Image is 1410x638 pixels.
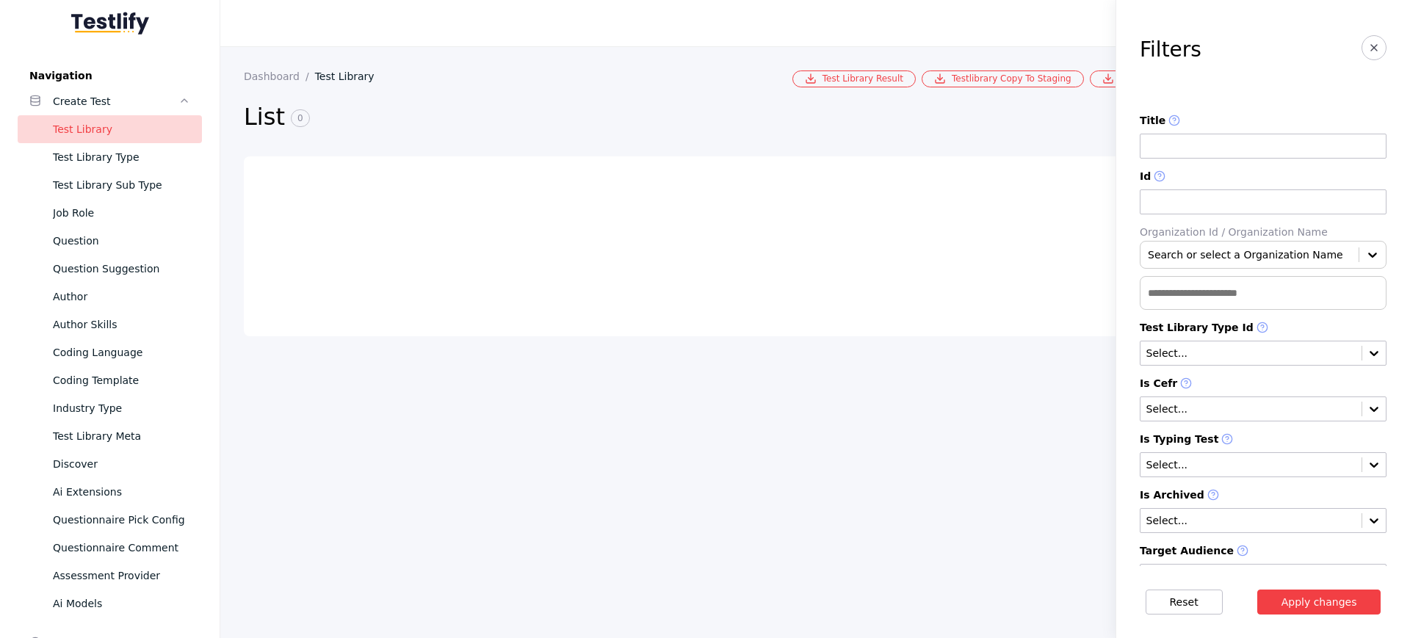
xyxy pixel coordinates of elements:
[18,478,202,506] a: Ai Extensions
[53,93,178,110] div: Create Test
[53,371,190,389] div: Coding Template
[1146,590,1223,615] button: Reset
[18,171,202,199] a: Test Library Sub Type
[315,70,386,82] a: Test Library
[71,12,149,35] img: Testlify - Backoffice
[922,70,1084,87] a: Testlibrary Copy To Staging
[53,316,190,333] div: Author Skills
[53,455,190,473] div: Discover
[18,227,202,255] a: Question
[18,70,202,81] label: Navigation
[53,148,190,166] div: Test Library Type
[18,534,202,562] a: Questionnaire Comment
[18,562,202,590] a: Assessment Provider
[18,450,202,478] a: Discover
[53,539,190,557] div: Questionnaire Comment
[18,255,202,283] a: Question Suggestion
[53,344,190,361] div: Coding Language
[792,70,916,87] a: Test Library Result
[1140,322,1386,335] label: Test Library Type Id
[18,283,202,311] a: Author
[18,394,202,422] a: Industry Type
[1140,545,1386,558] label: Target Audience
[1140,115,1386,128] label: Title
[1090,70,1217,87] a: Bulk Csv Download
[1140,226,1386,238] label: Organization Id / Organization Name
[53,288,190,305] div: Author
[53,120,190,138] div: Test Library
[53,176,190,194] div: Test Library Sub Type
[18,422,202,450] a: Test Library Meta
[18,311,202,338] a: Author Skills
[1140,170,1386,184] label: Id
[1140,433,1386,446] label: Is Typing Test
[18,143,202,171] a: Test Library Type
[53,567,190,584] div: Assessment Provider
[18,506,202,534] a: Questionnaire Pick Config
[244,70,315,82] a: Dashboard
[18,366,202,394] a: Coding Template
[1257,590,1381,615] button: Apply changes
[1140,489,1386,502] label: Is Archived
[53,204,190,222] div: Job Role
[18,590,202,617] a: Ai Models
[53,427,190,445] div: Test Library Meta
[53,595,190,612] div: Ai Models
[18,338,202,366] a: Coding Language
[18,199,202,227] a: Job Role
[1140,38,1201,62] h3: Filters
[244,102,1158,133] h2: List
[1140,377,1386,391] label: Is Cefr
[53,260,190,278] div: Question Suggestion
[53,511,190,529] div: Questionnaire Pick Config
[291,109,310,127] span: 0
[53,232,190,250] div: Question
[53,483,190,501] div: Ai Extensions
[53,399,190,417] div: Industry Type
[18,115,202,143] a: Test Library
